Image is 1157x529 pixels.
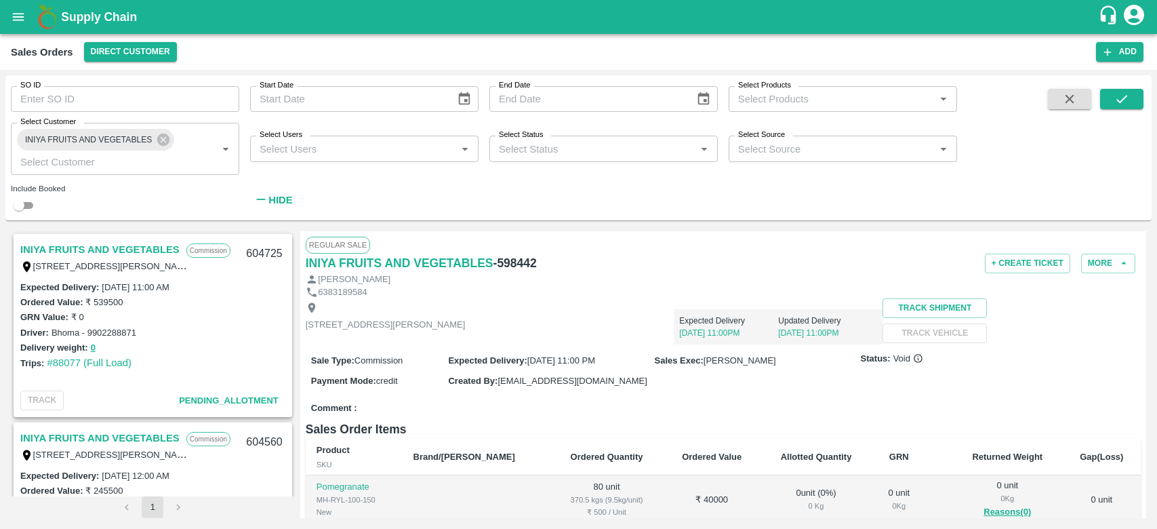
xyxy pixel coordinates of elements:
div: 604560 [238,427,290,458]
b: Brand/[PERSON_NAME] [413,452,515,462]
input: Select Source [733,140,931,157]
button: Add [1096,42,1143,62]
label: Sales Exec : [655,355,704,366]
a: INIYA FRUITS AND VEGETABLES [20,429,180,447]
input: Enter SO ID [11,86,239,112]
div: MH-RYL-100-150 [317,494,392,506]
label: Select Source [738,130,785,140]
label: GRN Value: [20,312,68,322]
b: GRN [889,452,909,462]
input: Select Users [254,140,452,157]
label: SO ID [20,80,41,91]
span: credit [376,376,398,386]
label: Trips: [20,358,44,368]
b: Supply Chain [61,10,137,24]
div: INIYA FRUITS AND VEGETABLES [17,129,174,151]
label: Select Customer [20,117,76,128]
p: Expected Delivery [679,315,778,327]
button: Choose date [691,86,716,112]
label: Select Status [499,130,544,140]
label: Expected Delivery : [20,471,99,481]
p: [DATE] 11:00PM [679,327,778,339]
button: Reasons(0) [963,505,1052,520]
div: 0 unit [882,487,916,512]
label: ₹ 245500 [85,486,123,496]
button: open drawer [3,1,34,33]
button: Open [695,140,713,158]
button: + Create Ticket [985,254,1070,273]
input: Select Products [733,90,931,108]
a: Supply Chain [61,7,1098,26]
div: SKU [317,458,392,471]
label: Sale Type : [311,355,354,366]
button: Open [935,90,952,108]
div: ₹ 500 / Unit [561,506,652,518]
p: Commission [186,432,230,446]
b: Product [317,445,350,455]
span: Regular Sale [306,237,370,253]
label: [DATE] 12:00 AM [102,471,169,481]
label: End Date [499,80,530,91]
b: Returned Weight [972,452,1042,462]
a: #88077 (Full Load) [47,357,131,368]
h6: Sales Order Items [306,420,1141,439]
td: 80 unit [550,475,663,525]
button: page 1 [142,496,163,518]
button: Choose date [451,86,477,112]
span: INIYA FRUITS AND VEGETABLES [17,133,160,147]
td: 0 unit [1063,475,1141,525]
div: New [317,506,392,518]
button: 0 [91,340,96,356]
strong: Hide [268,195,292,205]
b: Ordered Quantity [571,452,643,462]
span: Void [893,353,923,366]
label: ₹ 539500 [85,297,123,307]
h6: - 598442 [493,254,537,273]
button: Open [935,140,952,158]
b: Allotted Quantity [781,452,852,462]
td: ₹ 40000 [663,475,760,525]
button: Select DC [84,42,177,62]
p: [PERSON_NAME] [318,273,390,286]
label: Delivery weight: [20,342,88,353]
div: 0 unit ( 0 %) [771,487,861,512]
label: Comment : [311,402,357,415]
span: [EMAIL_ADDRESS][DOMAIN_NAME] [498,376,647,386]
label: Payment Mode : [311,376,376,386]
div: 604725 [238,238,290,270]
p: 6383189584 [318,286,367,299]
div: 0 Kg [771,500,861,512]
p: Updated Delivery [778,315,877,327]
div: 370.5 kgs (9.5kg/unit) [561,494,652,506]
div: 0 Kg [882,500,916,512]
label: Ordered Value: [20,486,83,496]
label: [STREET_ADDRESS][PERSON_NAME] [33,260,193,271]
label: Driver: [20,328,49,338]
label: Select Products [738,80,791,91]
div: 0 Kg [963,492,1052,505]
input: Select Customer [15,153,195,170]
label: Expected Delivery : [20,282,99,292]
label: [DATE] 11:00 AM [102,282,169,292]
button: Open [217,140,235,158]
label: Select Users [260,130,302,140]
input: Select Status [493,140,691,157]
span: Pending_Allotment [179,395,279,406]
b: Ordered Value [682,452,742,462]
span: [PERSON_NAME] [704,355,776,366]
label: Ordered Value: [20,297,83,307]
img: logo [34,3,61,31]
label: Created By : [448,376,498,386]
p: [STREET_ADDRESS][PERSON_NAME] [306,319,466,332]
p: Commission [186,243,230,258]
div: Sales Orders [11,43,73,61]
label: Status: [861,353,891,366]
button: Hide [250,189,296,212]
span: Commission [354,355,403,366]
div: customer-support [1098,5,1122,29]
p: [DATE] 11:00PM [778,327,877,339]
label: Bhoma - 9902288871 [52,328,136,338]
a: INIYA FRUITS AND VEGETABLES [20,241,180,258]
div: 0 unit [963,479,1052,520]
label: Start Date [260,80,293,91]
